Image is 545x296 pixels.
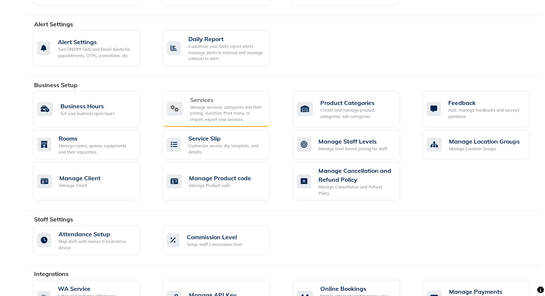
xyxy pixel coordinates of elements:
[58,284,134,293] div: WA Service
[59,230,134,239] div: Attendance Setup
[60,102,115,111] div: Business Hours
[188,143,264,155] div: Customize service slip template, and details.
[58,37,134,46] div: Alert Settings
[59,134,134,143] div: Rooms
[59,239,134,251] div: Map staff with names in biometrics device
[448,98,523,107] div: Feedback
[423,91,541,127] a: FeedbackAdd, manage feedbacks and surveys' questions
[189,182,251,189] div: Manage Product code
[190,95,264,104] div: Services
[320,98,394,107] div: Product Categories
[293,162,412,200] a: Manage Cancellation and Refund PolicyManage Cancellation and Refund Policy
[58,46,134,59] div: Turn ON/OFF SMS and Email Alerts for appointments, OTPs, promotions, etc.
[188,43,264,62] div: Customize your Daily report alerts message (stats to receive) and manage contacts to alert.
[33,226,152,255] a: Attendance SetupMap staff with names in biometrics device
[318,137,387,146] div: Manage Staff Levels
[163,91,281,127] a: ServicesManage services, categories and their pricing, duration. Print menu, or import, export yo...
[163,130,281,159] a: Service SlipCustomize service slip template, and details.
[320,284,394,293] div: Online Bookings
[33,91,152,127] a: Business HoursSet your business open hours
[188,134,264,143] div: Service Slip
[318,166,394,184] div: Manage Cancellation and Refund Policy
[320,107,394,119] div: Create and manage product categories, sub-categories
[163,30,281,66] a: Daily ReportCustomize your Daily report alerts message (stats to receive) and manage contacts to ...
[318,146,387,152] div: Manage level based pricing for staff
[449,287,523,296] div: Manage Payments
[59,174,100,182] div: Manage Client
[187,233,242,241] div: Commission Level
[190,104,264,123] div: Manage services, categories and their pricing, duration. Print menu, or import, export your servi...
[163,226,281,255] a: Commission LevelSetup staff Commission level
[293,91,412,127] a: Product CategoriesCreate and manage product categories, sub-categories
[293,130,412,159] a: Manage Staff LevelsManage level based pricing for staff
[189,174,251,182] div: Manage Product code
[187,241,242,248] div: Setup staff Commission level
[163,162,281,200] a: Manage Product codeManage Product code
[318,184,394,196] div: Manage Cancellation and Refund Policy
[449,137,520,146] div: Manage Location Groups
[188,34,264,43] div: Daily Report
[449,146,520,152] div: Manage Location Groups
[59,143,134,155] div: Manage rooms, spaces, equipments and their capacities.
[60,111,115,117] div: Set your business open hours
[423,130,541,159] a: Manage Location GroupsManage Location Groups
[33,162,152,200] a: Manage ClientManage Client
[448,107,523,119] div: Add, manage feedbacks and surveys' questions
[33,130,152,159] a: RoomsManage rooms, spaces, equipments and their capacities.
[59,182,100,189] div: Manage Client
[33,30,152,66] a: Alert SettingsTurn ON/OFF SMS and Email Alerts for appointments, OTPs, promotions, etc.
